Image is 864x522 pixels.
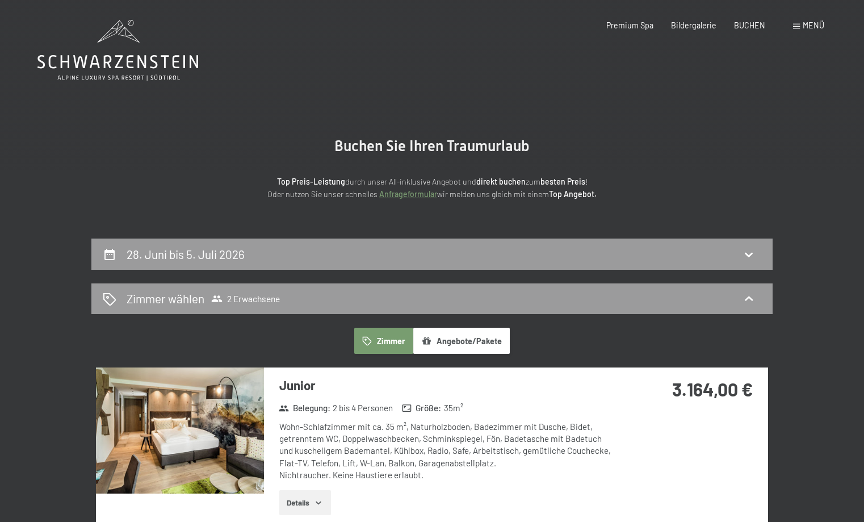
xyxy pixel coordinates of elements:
strong: Belegung : [279,402,330,414]
button: Zimmer [354,328,413,354]
a: Premium Spa [606,20,653,30]
img: mss_renderimg.php [96,368,264,494]
strong: Größe : [402,402,442,414]
span: Menü [803,20,824,30]
a: BUCHEN [734,20,765,30]
strong: besten Preis [540,177,585,186]
span: 2 Erwachsene [211,293,280,304]
a: Anfrageformular [379,189,437,199]
button: Details [279,490,331,515]
strong: Top Angebot. [549,189,597,199]
strong: Top Preis-Leistung [277,177,345,186]
span: 35 m² [444,402,463,414]
h2: Zimmer wählen [127,290,204,307]
span: Buchen Sie Ihren Traumurlaub [334,137,530,154]
span: 2 bis 4 Personen [333,402,393,414]
a: Bildergalerie [671,20,716,30]
strong: direkt buchen [476,177,526,186]
button: Angebote/Pakete [413,328,510,354]
h2: 28. Juni bis 5. Juli 2026 [127,247,245,261]
div: Wohn-Schlafzimmer mit ca. 35 m², Naturholzboden, Badezimmer mit Dusche, Bidet, getrenntem WC, Dop... [279,421,617,481]
p: durch unser All-inklusive Angebot und zum ! Oder nutzen Sie unser schnelles wir melden uns gleich... [182,176,682,201]
h3: Junior [279,377,617,394]
strong: 3.164,00 € [672,378,753,400]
